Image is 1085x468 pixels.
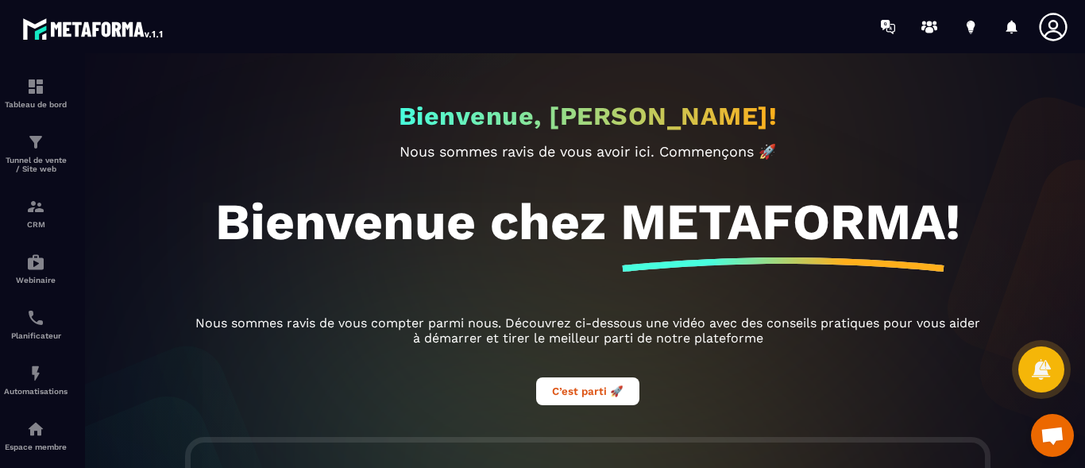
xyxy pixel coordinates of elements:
img: automations [26,253,45,272]
p: Planificateur [4,331,68,340]
a: formationformationTableau de bord [4,65,68,121]
img: automations [26,364,45,383]
img: formation [26,133,45,152]
a: schedulerschedulerPlanificateur [4,296,68,352]
p: Nous sommes ravis de vous compter parmi nous. Découvrez ci-dessous une vidéo avec des conseils pr... [191,315,985,346]
p: Nous sommes ravis de vous avoir ici. Commençons 🚀 [191,143,985,160]
a: Ouvrir le chat [1031,414,1074,457]
p: Tunnel de vente / Site web [4,156,68,173]
button: C’est parti 🚀 [536,377,639,405]
a: formationformationTunnel de vente / Site web [4,121,68,185]
img: scheduler [26,308,45,327]
p: Tableau de bord [4,100,68,109]
a: automationsautomationsEspace membre [4,408,68,463]
h2: Bienvenue, [PERSON_NAME]! [399,101,778,131]
img: formation [26,197,45,216]
a: automationsautomationsAutomatisations [4,352,68,408]
h1: Bienvenue chez METAFORMA! [215,191,960,252]
a: C’est parti 🚀 [536,383,639,398]
a: automationsautomationsWebinaire [4,241,68,296]
img: automations [26,420,45,439]
img: logo [22,14,165,43]
p: Espace membre [4,443,68,451]
p: CRM [4,220,68,229]
a: formationformationCRM [4,185,68,241]
p: Automatisations [4,387,68,396]
img: formation [26,77,45,96]
p: Webinaire [4,276,68,284]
